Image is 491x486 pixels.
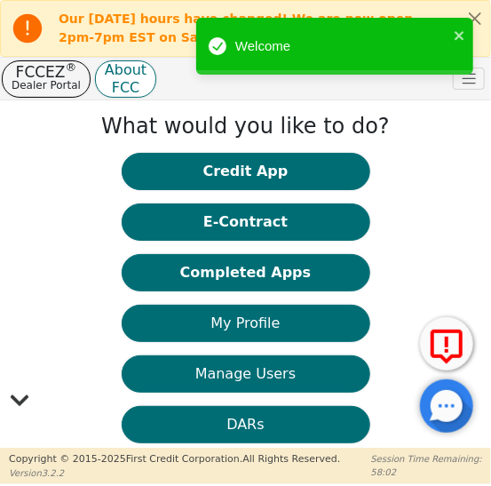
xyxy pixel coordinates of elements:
b: Our [DATE] hours have changed! We are now open 2pm-7pm EST on Saturdays. [59,12,413,44]
button: Completed Apps [122,254,370,291]
button: FCCEZ®Dealer Portal [2,60,91,98]
p: FCCEZ [12,66,81,78]
button: close [454,25,466,45]
p: Version 3.2.2 [9,466,340,480]
p: Session Time Remaining: [371,452,482,466]
p: About [105,66,147,75]
p: FCC [105,84,147,92]
div: Welcome [235,36,448,57]
button: DARs [122,406,370,443]
h1: What would you like to do? [101,114,390,139]
button: Manage Users [122,355,370,393]
button: E-Contract [122,203,370,241]
span: All Rights Reserved. [242,453,340,465]
p: Dealer Portal [12,78,81,92]
p: 58:02 [371,466,482,479]
button: Credit App [122,153,370,190]
button: Report Error to FCC [420,317,473,370]
p: Copyright © 2015- 2025 First Credit Corporation. [9,452,340,467]
button: AboutFCC [95,60,156,98]
sup: ® [66,60,77,74]
button: My Profile [122,305,370,342]
button: Close alert [460,1,490,36]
